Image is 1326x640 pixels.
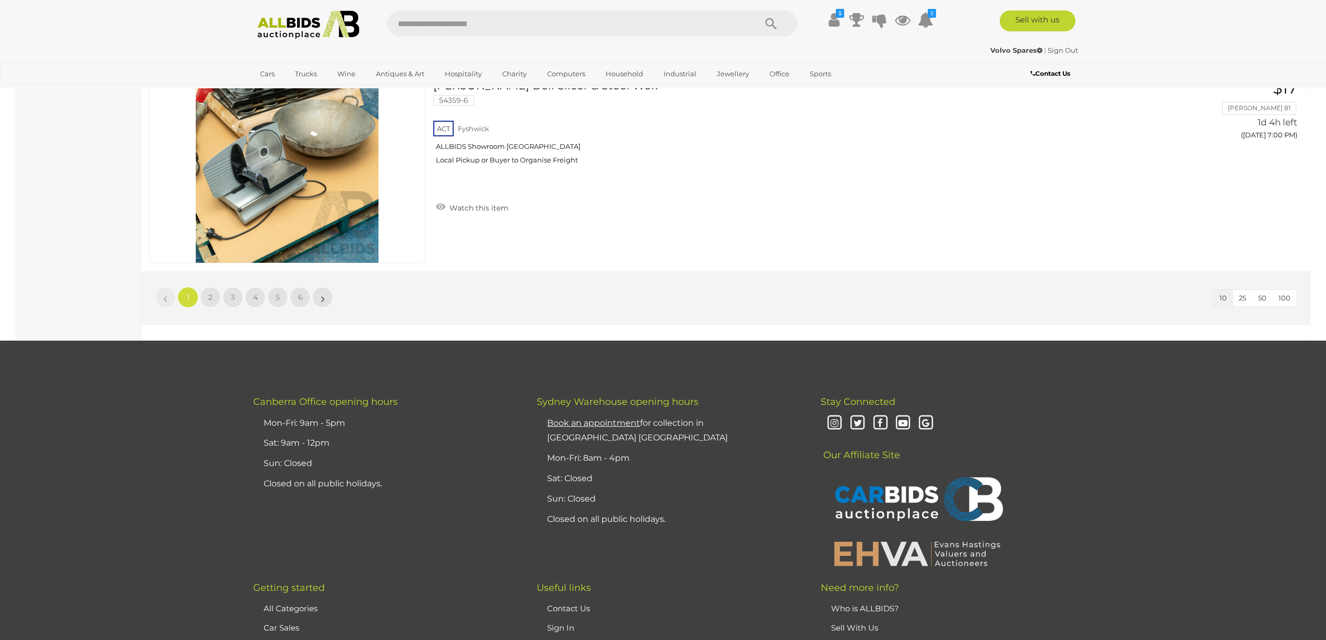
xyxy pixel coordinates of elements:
a: Computers [540,65,592,83]
a: Trucks [288,65,324,83]
span: 4 [253,293,258,302]
i: Google [917,414,935,433]
a: [PERSON_NAME] Deli Slicer & Steel Wok 54359-6 ACT Fyshwick ALLBIDS Showroom [GEOGRAPHIC_DATA] Loc... [441,79,1108,172]
i: Facebook [871,414,890,433]
img: EHVA | Evans Hastings Valuers and Auctioneers [828,540,1006,567]
a: Antiques & Art [369,65,431,83]
u: Book an appointment [547,418,640,428]
span: Watch this item [447,203,508,213]
i: Instagram [826,414,844,433]
button: 25 [1233,290,1252,306]
span: 6 [298,293,303,302]
a: 4 [245,287,266,308]
a: All Categories [264,603,317,613]
a: Who is ALLBIDS? [831,603,899,613]
a: 5 [267,287,288,308]
li: Sat: Closed [544,469,794,489]
a: Contact Us [1031,68,1073,79]
li: Mon-Fri: 8am - 4pm [544,448,794,469]
a: Industrial [657,65,703,83]
img: Allbids.com.au [252,10,365,39]
a: Book an appointmentfor collection in [GEOGRAPHIC_DATA] [GEOGRAPHIC_DATA] [547,418,728,443]
a: Sell With Us [831,623,878,633]
button: 100 [1272,290,1297,306]
span: Getting started [253,582,325,594]
i: Youtube [894,414,913,433]
a: Sports [803,65,838,83]
a: Sign Out [1048,46,1078,54]
span: 50 [1258,294,1266,302]
a: 2 [200,287,221,308]
a: Contact Us [547,603,590,613]
span: 3 [231,293,235,302]
a: Household [599,65,650,83]
span: 2 [208,293,212,302]
button: Search [745,10,797,37]
b: Contact Us [1031,69,1070,77]
a: Office [763,65,796,83]
span: Canberra Office opening hours [253,396,398,408]
li: Sun: Closed [544,489,794,509]
a: Sign In [547,623,574,633]
i: $ [836,9,844,18]
span: Stay Connected [821,396,895,408]
button: 10 [1213,290,1233,306]
img: CARBIDS Auctionplace [828,466,1006,535]
a: Volvo Spares [990,46,1044,54]
a: « [155,287,176,308]
img: 54359-6f.jpg [196,80,378,263]
li: Mon-Fri: 9am - 5pm [261,413,511,434]
i: 3 [928,9,936,18]
a: Jewellery [710,65,756,83]
strong: Volvo Spares [990,46,1043,54]
a: 3 [918,10,933,29]
li: Sat: 9am - 12pm [261,433,511,453]
a: [GEOGRAPHIC_DATA] [253,83,341,100]
a: Sell with us [1000,10,1075,31]
a: Hospitality [438,65,489,83]
a: Charity [495,65,534,83]
a: Car Sales [264,623,299,633]
a: $ [826,10,842,29]
span: 10 [1220,294,1227,302]
span: 1 [187,293,190,302]
button: 50 [1252,290,1273,306]
a: 6 [290,287,311,308]
a: 3 [222,287,243,308]
li: Sun: Closed [261,453,511,474]
span: Sydney Warehouse opening hours [537,396,698,408]
span: 25 [1239,294,1246,302]
span: Useful links [537,582,591,594]
a: Watch this item [433,199,511,215]
span: 100 [1278,294,1291,302]
a: 1 [177,287,198,308]
span: 5 [276,293,280,302]
a: Wine [330,65,362,83]
span: | [1044,46,1046,54]
span: Our Affiliate Site [821,434,900,461]
a: » [312,287,333,308]
i: Twitter [848,414,867,433]
li: Closed on all public holidays. [544,509,794,530]
a: $17 [PERSON_NAME] 81 1d 4h left ([DATE] 7:00 PM) [1123,79,1300,145]
span: Need more info? [821,582,899,594]
li: Closed on all public holidays. [261,474,511,494]
a: Cars [253,65,281,83]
